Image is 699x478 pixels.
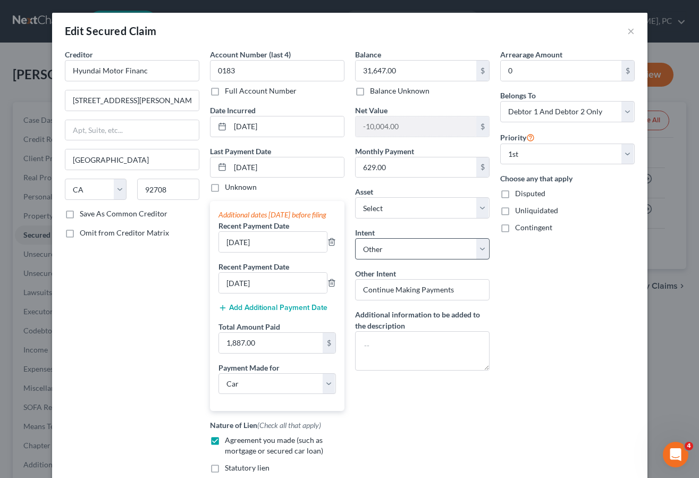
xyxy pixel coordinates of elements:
input: MM/DD/YYYY [230,116,344,137]
label: Balance [355,49,381,60]
button: Add Additional Payment Date [218,304,327,312]
input: 0.00 [356,116,476,137]
span: Agreement you made (such as mortgage or secured car loan) [225,435,323,455]
input: Enter city... [65,149,199,170]
input: 0.00 [356,157,476,178]
input: Enter address... [65,90,199,111]
input: MM/DD/YYYY [230,157,344,178]
label: Intent [355,227,375,238]
span: Statutory lien [225,463,270,472]
input: Apt, Suite, etc... [65,120,199,140]
input: 0.00 [219,333,323,353]
button: × [627,24,635,37]
label: Unknown [225,182,257,192]
input: Specify... [355,279,490,300]
div: $ [476,157,489,178]
label: Save As Common Creditor [80,208,167,219]
div: $ [323,333,335,353]
div: Additional dates [DATE] before filing [218,209,336,220]
label: Arrearage Amount [500,49,562,60]
label: Recent Payment Date [218,220,289,231]
label: Net Value [355,105,388,116]
label: Monthly Payment [355,146,414,157]
div: Edit Secured Claim [65,23,157,38]
span: Omit from Creditor Matrix [80,228,169,237]
input: 0.00 [356,61,476,81]
iframe: Intercom live chat [663,442,688,467]
label: Priority [500,131,535,144]
input: XXXX [210,60,344,81]
label: Choose any that apply [500,173,635,184]
label: Recent Payment Date [218,261,289,272]
span: Disputed [515,189,545,198]
label: Balance Unknown [370,86,429,96]
label: Last Payment Date [210,146,271,157]
span: Asset [355,187,373,196]
label: Other Intent [355,268,396,279]
span: Belongs To [500,91,536,100]
input: Search creditor by name... [65,60,199,81]
span: (Check all that apply) [257,421,321,430]
label: Full Account Number [225,86,297,96]
label: Payment Made for [218,362,280,373]
span: 4 [685,442,693,450]
label: Nature of Lien [210,420,321,431]
span: Creditor [65,50,93,59]
div: $ [476,116,489,137]
input: Enter zip... [137,179,199,200]
label: Account Number (last 4) [210,49,291,60]
label: Total Amount Paid [218,321,280,332]
span: Contingent [515,223,552,232]
span: Unliquidated [515,206,558,215]
input: -- [219,273,327,293]
label: Date Incurred [210,105,256,116]
label: Additional information to be added to the description [355,309,490,331]
input: 0.00 [501,61,621,81]
div: $ [621,61,634,81]
div: $ [476,61,489,81]
input: -- [219,232,327,252]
